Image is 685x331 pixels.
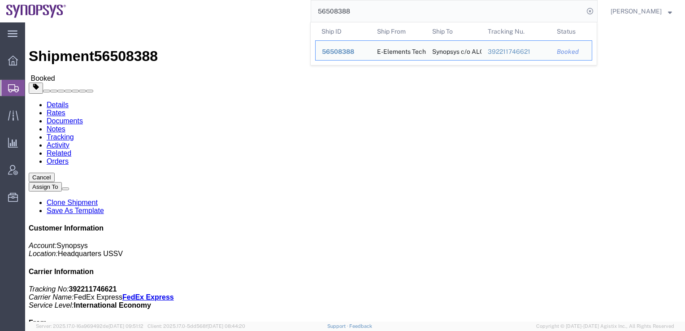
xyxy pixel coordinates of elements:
span: Server: 2025.17.0-16a969492de [36,323,143,329]
span: Client: 2025.17.0-5dd568f [147,323,245,329]
div: Synopsys c/o ALOM [432,41,475,60]
table: Search Results [315,22,597,65]
span: [DATE] 09:51:12 [108,323,143,329]
th: Ship To [426,22,481,40]
div: 392211746621 [488,47,545,57]
span: 56508388 [322,48,354,55]
span: Susan Sun [611,6,662,16]
span: Copyright © [DATE]-[DATE] Agistix Inc., All Rights Reserved [536,322,674,330]
th: Ship From [371,22,426,40]
th: Ship ID [315,22,371,40]
th: Status [551,22,592,40]
div: Booked [557,47,585,57]
button: [PERSON_NAME] [610,6,672,17]
span: [DATE] 08:44:20 [208,323,245,329]
div: E-Elements Technology Co., Ltd [377,41,420,60]
a: Feedback [349,323,372,329]
th: Tracking Nu. [481,22,551,40]
input: Search for shipment number, reference number [311,0,584,22]
img: logo [6,4,66,18]
a: Support [327,323,350,329]
div: 56508388 [322,47,364,57]
iframe: FS Legacy Container [25,22,685,322]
